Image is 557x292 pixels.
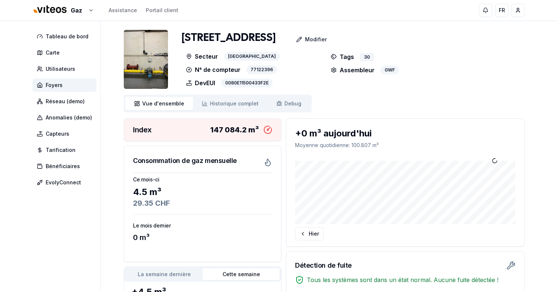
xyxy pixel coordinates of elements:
span: Foyers [46,81,63,89]
h3: Index [133,125,152,135]
a: Tarification [32,143,99,157]
span: Carte [46,49,60,56]
h3: Détection de fuite [295,260,352,271]
h3: Consommation de gaz mensuelle [133,156,237,166]
a: Foyers [32,79,99,92]
div: +0 m³ aujourd'hui [295,128,515,139]
p: N° de compteur [186,65,241,74]
div: 77122396 [246,65,277,74]
div: 4.5 m³ [133,186,272,198]
span: Tableau de bord [46,33,88,40]
span: Debug [284,100,301,107]
button: Gaz [32,3,94,18]
p: DevEUI [186,79,215,87]
span: Tarification [46,146,76,154]
h3: Ce mois-ci [133,176,272,183]
span: Anomalies (demo) [46,114,92,121]
span: Utilisateurs [46,65,75,73]
a: Historique complet [193,97,267,110]
p: Secteur [186,52,218,61]
a: Tableau de bord [32,30,99,43]
img: unit Image [124,30,168,89]
div: 0 m³ [133,232,272,243]
a: Réseau (demo) [32,95,99,108]
div: [GEOGRAPHIC_DATA] [224,52,280,61]
h3: Le mois dernier [133,222,272,229]
p: Assembleur [331,66,375,74]
span: Gaz [71,6,82,15]
a: Assistance [109,7,137,14]
button: Cette semaine [203,268,280,280]
a: Vue d'ensemble [125,97,193,110]
button: FR [495,4,508,17]
a: Carte [32,46,99,59]
span: Historique complet [210,100,259,107]
div: GWF [381,66,399,74]
a: Utilisateurs [32,62,99,76]
p: Moyenne quotidienne : 100.807 m³ [295,142,515,149]
button: La semaine dernière [126,268,203,280]
a: Debug [267,97,310,110]
span: FR [499,7,505,14]
a: Modifier [276,32,333,47]
span: Capteurs [46,130,69,138]
a: EvolyConnect [32,176,99,189]
button: Hier [295,227,324,240]
div: 147 084.2 m³ [210,125,259,135]
div: 0080E11500433F2E [221,79,273,87]
a: Capteurs [32,127,99,140]
span: Vue d'ensemble [142,100,184,107]
p: Modifier [305,36,327,43]
span: Tous les systèmes sont dans un état normal. Aucune fuite détectée ! [307,275,498,284]
img: Viteos - Gaz Logo [32,1,68,18]
div: 30 [360,53,374,61]
a: Portail client [146,7,178,14]
span: EvolyConnect [46,179,81,186]
span: Réseau (demo) [46,98,85,105]
div: 29.35 CHF [133,198,272,208]
span: Bénéficiaires [46,163,80,170]
a: Anomalies (demo) [32,111,99,124]
a: Bénéficiaires [32,160,99,173]
p: Tags [331,52,354,61]
h1: [STREET_ADDRESS] [182,31,276,45]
